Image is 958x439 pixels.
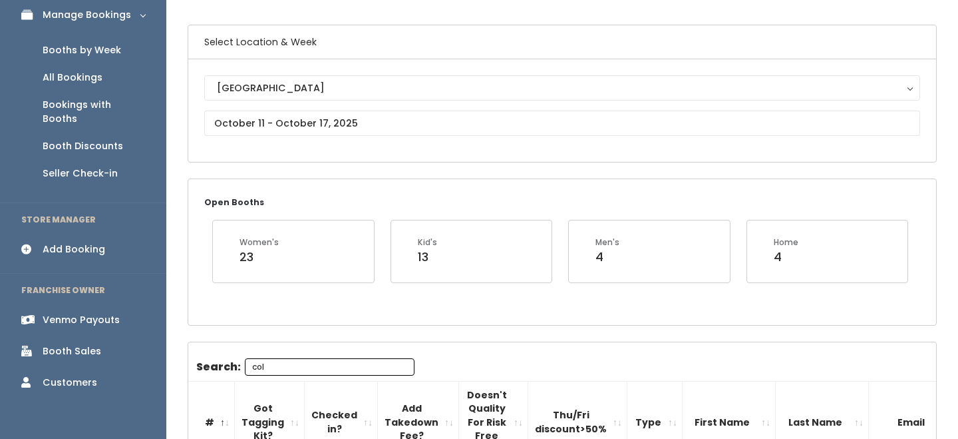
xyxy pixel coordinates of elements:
[188,25,936,59] h6: Select Location & Week
[595,248,619,266] div: 4
[418,248,437,266] div: 13
[595,236,619,248] div: Men's
[43,242,105,256] div: Add Booking
[43,71,102,85] div: All Bookings
[43,344,101,358] div: Booth Sales
[43,139,123,153] div: Booth Discounts
[245,358,414,376] input: Search:
[43,43,121,57] div: Booths by Week
[204,197,264,208] small: Open Booths
[43,313,120,327] div: Venmo Payouts
[196,358,414,376] label: Search:
[43,167,118,181] div: Seller Check-in
[43,376,97,390] div: Customers
[217,81,907,95] div: [GEOGRAPHIC_DATA]
[774,236,798,248] div: Home
[774,248,798,266] div: 4
[239,236,279,248] div: Women's
[204,75,920,101] button: [GEOGRAPHIC_DATA]
[204,111,920,136] input: October 11 - October 17, 2025
[43,98,145,126] div: Bookings with Booths
[418,236,437,248] div: Kid's
[239,248,279,266] div: 23
[43,8,131,22] div: Manage Bookings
